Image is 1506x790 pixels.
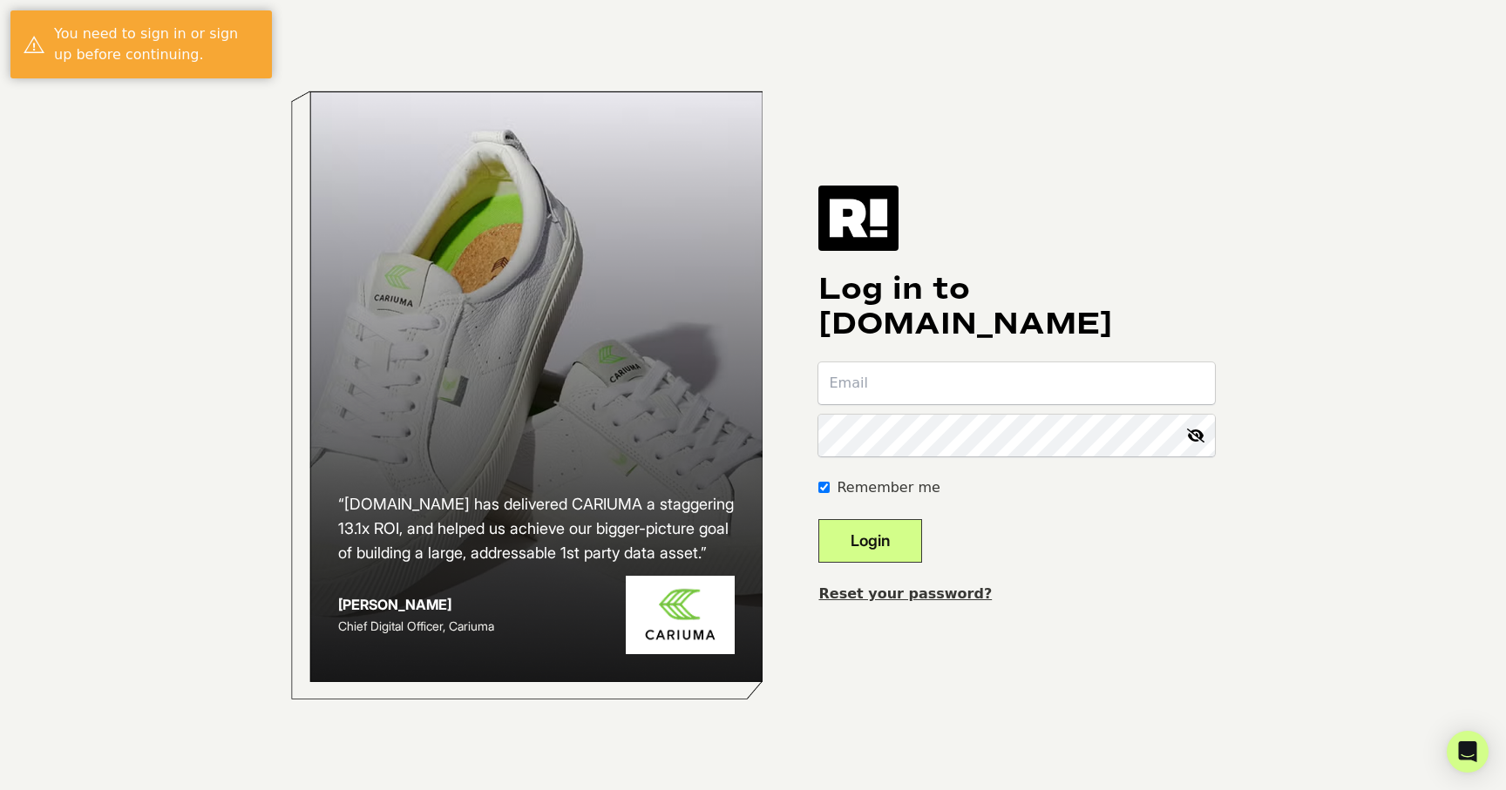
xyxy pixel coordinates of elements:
[818,519,922,563] button: Login
[338,492,736,565] h2: “[DOMAIN_NAME] has delivered CARIUMA a staggering 13.1x ROI, and helped us achieve our bigger-pic...
[818,585,992,602] a: Reset your password?
[338,596,451,613] strong: [PERSON_NAME]
[626,576,735,655] img: Cariuma
[1447,731,1489,773] div: Open Intercom Messenger
[338,618,494,633] span: Chief Digital Officer, Cariuma
[54,24,259,65] div: You need to sign in or sign up before continuing.
[818,272,1215,341] h1: Log in to [DOMAIN_NAME]
[818,186,899,250] img: Retention.com
[837,477,940,498] label: Remember me
[818,362,1215,404] input: Email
